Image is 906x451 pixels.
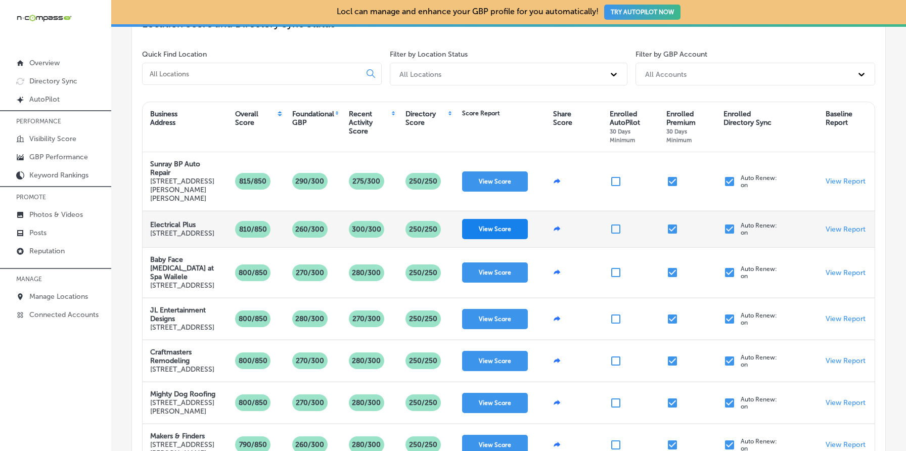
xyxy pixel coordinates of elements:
[405,394,441,411] p: 250 /250
[29,229,47,237] p: Posts
[826,177,866,186] a: View Report
[462,393,528,413] button: View Score
[150,398,220,416] p: [STREET_ADDRESS][PERSON_NAME]
[348,173,384,190] p: 275/300
[741,222,777,236] p: Auto Renew: on
[741,396,777,410] p: Auto Renew: on
[150,255,214,281] strong: Baby Face [MEDICAL_DATA] at Spa Wailele
[292,394,328,411] p: 270/300
[291,310,328,327] p: 280/300
[16,13,72,23] img: 660ab0bf-5cc7-4cb8-ba1c-48b5ae0f18e60NCTV_CLogo_TV_Black_-500x88.png
[235,394,271,411] p: 800/850
[348,221,385,238] p: 300/300
[292,352,328,369] p: 270/300
[610,128,635,144] span: 30 Days Minimum
[235,310,271,327] p: 800/850
[826,398,866,407] a: View Report
[399,70,441,78] div: All Locations
[405,310,441,327] p: 250 /250
[826,440,866,449] a: View Report
[150,281,220,290] p: [STREET_ADDRESS]
[150,110,177,127] div: Business Address
[462,171,528,192] button: View Score
[150,432,205,440] strong: Makers & Finders
[348,264,385,281] p: 280/300
[553,110,572,127] div: Share Score
[150,229,214,238] p: [STREET_ADDRESS]
[349,110,390,136] div: Recent Activity Score
[150,390,215,398] strong: Mighty Dog Roofing
[390,50,468,59] label: Filter by Location Status
[292,110,334,127] div: Foundational GBP
[235,264,271,281] p: 800/850
[826,314,866,323] a: View Report
[150,348,192,365] strong: Craftmasters Remodeling
[235,352,271,369] p: 800/850
[29,77,77,85] p: Directory Sync
[348,310,385,327] p: 270/300
[462,219,528,239] button: View Score
[645,70,687,78] div: All Accounts
[150,306,206,323] strong: JL Entertainment Designs
[142,50,207,59] label: Quick Find Location
[405,110,447,127] div: Directory Score
[348,352,385,369] p: 280/300
[405,352,441,369] p: 250 /250
[462,262,528,283] button: View Score
[723,110,772,127] div: Enrolled Directory Sync
[291,173,328,190] p: 290/300
[636,50,707,59] label: Filter by GBP Account
[826,268,866,277] a: View Report
[29,134,76,143] p: Visibility Score
[462,309,528,329] button: View Score
[235,110,276,127] div: Overall Score
[462,110,500,117] div: Score Report
[666,110,713,144] div: Enrolled Premium
[29,59,60,67] p: Overview
[462,351,528,371] button: View Score
[741,174,777,189] p: Auto Renew: on
[826,356,866,365] a: View Report
[666,128,692,144] span: 30 Days Minimum
[826,110,852,127] div: Baseline Report
[235,173,270,190] p: 815/850
[826,225,866,234] a: View Report
[149,69,358,78] input: All Locations
[604,5,681,20] button: TRY AUTOPILOT NOW
[29,292,88,301] p: Manage Locations
[29,171,88,179] p: Keyword Rankings
[741,354,777,368] p: Auto Renew: on
[29,95,60,104] p: AutoPilot
[150,323,220,332] p: [STREET_ADDRESS]
[405,264,441,281] p: 250 /250
[291,221,328,238] p: 260/300
[29,310,99,319] p: Connected Accounts
[348,394,385,411] p: 280/300
[741,312,777,326] p: Auto Renew: on
[29,153,88,161] p: GBP Performance
[405,221,441,238] p: 250 /250
[150,177,220,203] p: [STREET_ADDRESS][PERSON_NAME][PERSON_NAME]
[235,221,271,238] p: 810/850
[405,173,441,190] p: 250 /250
[741,265,777,280] p: Auto Renew: on
[150,160,200,177] strong: Sunray BP Auto Repair
[29,247,65,255] p: Reputation
[150,365,220,374] p: [STREET_ADDRESS]
[29,210,83,219] p: Photos & Videos
[292,264,328,281] p: 270/300
[150,220,196,229] strong: Electrical Plus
